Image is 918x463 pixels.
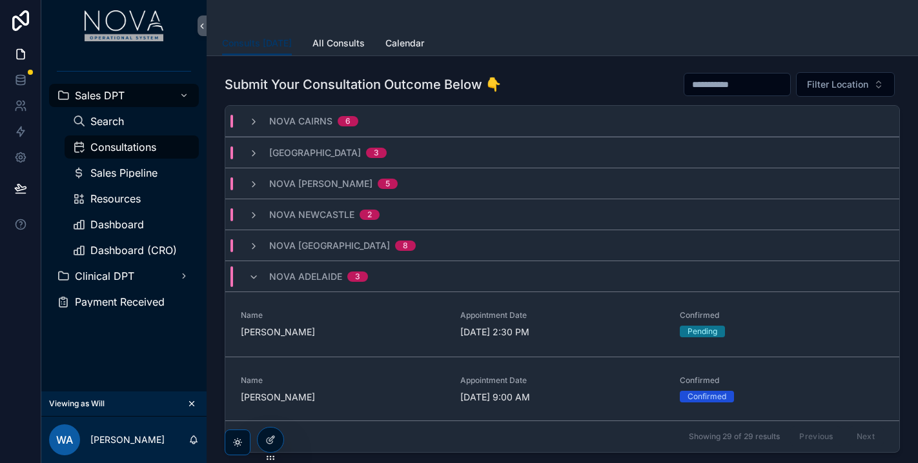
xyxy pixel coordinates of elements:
span: Clinical DPT [75,271,134,281]
span: Consults [DATE] [222,37,292,50]
a: Name[PERSON_NAME]Appointment Date[DATE] 9:00 AMConfirmedConfirmed [225,357,899,422]
div: 3 [355,271,360,282]
span: Consultations [90,142,156,152]
span: Confirmed [680,310,884,320]
span: Name [241,310,445,320]
span: Nova [PERSON_NAME] [269,177,372,190]
div: 5 [385,179,390,189]
span: Search [90,116,124,126]
span: Nova Newcastle [269,208,354,221]
div: 8 [403,241,408,251]
button: Select Button [796,72,895,97]
span: [GEOGRAPHIC_DATA] [269,146,361,159]
div: 3 [374,148,379,158]
a: Consultations [65,135,199,159]
span: [PERSON_NAME] [241,391,445,404]
a: Payment Received [49,290,199,313]
a: Sales Pipeline [65,161,199,184]
span: Appointment Date [460,310,664,320]
span: Nova [GEOGRAPHIC_DATA] [269,239,390,252]
span: Dashboard [90,219,144,230]
a: Search [65,110,199,133]
span: WA [56,432,73,448]
span: Dashboard (CRO) [90,245,177,255]
span: [PERSON_NAME] [241,326,445,339]
a: Calendar [385,32,424,57]
span: [DATE] 9:00 AM [460,391,664,404]
div: 2 [367,210,372,220]
div: scrollable content [41,52,207,330]
span: Appointment Date [460,375,664,386]
span: [DATE] 2:30 PM [460,326,664,339]
span: Resources [90,193,141,204]
a: Consults [DATE] [222,32,292,56]
a: Dashboard (CRO) [65,239,199,262]
span: Nova Adelaide [269,270,342,283]
span: Showing 29 of 29 results [689,431,780,442]
span: Sales DPT [75,90,125,101]
div: Confirmed [688,391,726,402]
a: Dashboard [65,213,199,236]
span: Filter Location [807,78,868,91]
span: Viewing as Will [49,399,105,409]
a: Sales DPT [49,84,199,107]
a: Name[PERSON_NAME]Appointment Date[DATE] 2:30 PMConfirmedPending [225,291,899,357]
span: All Consults [312,37,365,50]
span: Confirmed [680,375,884,386]
a: All Consults [312,32,365,57]
a: Clinical DPT [49,264,199,288]
div: Pending [688,326,717,337]
div: 6 [345,116,351,126]
span: Sales Pipeline [90,168,158,178]
h1: Submit Your Consultation Outcome Below 👇 [225,75,502,94]
img: App logo [85,10,164,41]
span: Payment Received [75,297,165,307]
span: Name [241,375,445,386]
a: Resources [65,187,199,210]
p: [PERSON_NAME] [90,433,165,446]
span: Calendar [385,37,424,50]
span: Nova Cairns [269,115,332,128]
